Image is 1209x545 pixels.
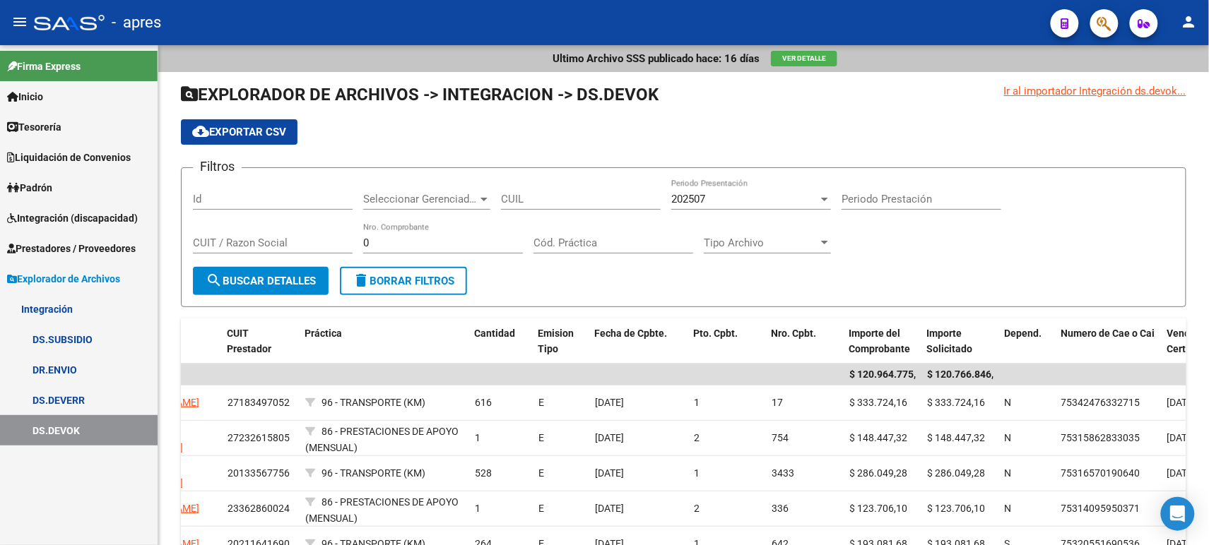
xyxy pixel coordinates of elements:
[181,119,297,145] button: Exportar CSV
[228,397,290,408] span: 27183497052
[475,397,492,408] span: 616
[688,318,765,365] datatable-header-cell: Pto. Cpbt.
[192,126,286,138] span: Exportar CSV
[693,328,738,339] span: Pto. Cpbt.
[771,51,837,66] button: Ver Detalle
[1167,467,1196,479] span: [DATE]
[1167,397,1196,408] span: [DATE]
[181,85,659,104] span: EXPLORADOR DE ARCHIVOS -> INTEGRACION -> DS.DEVOK
[227,328,271,355] span: CUIT Prestador
[1061,397,1140,408] span: 75342476332715
[1061,503,1140,514] span: 75314095950371
[538,397,544,408] span: E
[694,432,700,443] span: 2
[1005,467,1012,479] span: N
[475,503,480,514] span: 1
[363,193,478,205] span: Seleccionar Gerenciador
[694,467,700,479] span: 1
[704,236,818,249] span: Tipo Archivo
[305,328,342,339] span: Práctica
[843,318,921,365] datatable-header-cell: Importe del Comprobante
[772,467,794,479] span: 3433
[206,275,316,287] span: Buscar Detalles
[595,503,624,514] span: [DATE]
[694,397,700,408] span: 1
[1167,432,1196,443] span: [DATE]
[7,241,136,256] span: Prestadores / Proveedores
[595,432,624,443] span: [DATE]
[849,432,907,443] span: $ 148.447,32
[538,467,544,479] span: E
[849,328,910,355] span: Importe del Comprobante
[1005,397,1012,408] span: N
[11,13,28,30] mat-icon: menu
[538,328,574,355] span: Emision Tipo
[193,157,242,176] h3: Filtros
[322,397,425,408] span: 96 - TRANSPORTE (KM)
[765,318,843,365] datatable-header-cell: Nro. Cpbt.
[7,150,131,165] span: Liquidación de Convenios
[1005,503,1012,514] span: N
[192,123,209,140] mat-icon: cloud_download
[353,272,370,289] mat-icon: delete
[538,432,544,443] span: E
[671,193,705,205] span: 202507
[927,503,985,514] span: $ 123.706,10
[7,180,52,196] span: Padrón
[926,328,972,355] span: Importe Solicitado
[927,467,985,479] span: $ 286.049,28
[538,503,544,514] span: E
[7,89,43,104] span: Inicio
[468,318,532,365] datatable-header-cell: Cantidad
[1004,83,1186,99] div: Ir al importador Integración ds.devok...
[7,271,120,287] span: Explorador de Archivos
[927,432,985,443] span: $ 148.447,32
[849,397,907,408] span: $ 333.724,16
[849,503,907,514] span: $ 123.706,10
[353,275,454,287] span: Borrar Filtros
[1004,328,1042,339] span: Depend.
[694,503,700,514] span: 2
[849,467,907,479] span: $ 286.049,28
[475,432,480,443] span: 1
[7,210,138,226] span: Integración (discapacidad)
[595,467,624,479] span: [DATE]
[772,397,783,408] span: 17
[228,503,290,514] span: 23362860024
[193,267,329,295] button: Buscar Detalles
[475,467,492,479] span: 528
[1061,328,1155,339] span: Numero de Cae o Cai
[927,369,1005,380] span: $ 120.766.846,17
[305,496,459,524] span: 86 - PRESTACIONES DE APOYO (MENSUAL)
[594,328,667,339] span: Fecha de Cpbte.
[1061,467,1140,479] span: 75316570190640
[772,503,789,514] span: 336
[206,272,223,289] mat-icon: search
[340,267,467,295] button: Borrar Filtros
[1161,497,1195,531] div: Open Intercom Messenger
[1005,432,1012,443] span: N
[221,318,299,365] datatable-header-cell: CUIT Prestador
[998,318,1055,365] datatable-header-cell: Depend.
[305,426,459,453] span: 86 - PRESTACIONES DE APOYO (MENSUAL)
[1181,13,1198,30] mat-icon: person
[532,318,589,365] datatable-header-cell: Emision Tipo
[7,59,81,74] span: Firma Express
[771,328,816,339] span: Nro. Cpbt.
[1061,432,1140,443] span: 75315862833035
[228,467,290,479] span: 20133567756
[595,397,624,408] span: [DATE]
[782,54,826,62] span: Ver Detalle
[1055,318,1161,365] datatable-header-cell: Numero de Cae o Cai
[927,397,985,408] span: $ 333.724,16
[322,467,425,479] span: 96 - TRANSPORTE (KM)
[849,369,927,380] span: $ 120.964.775,93
[112,7,161,38] span: - apres
[553,51,760,66] p: Ultimo Archivo SSS publicado hace: 16 días
[474,328,515,339] span: Cantidad
[589,318,688,365] datatable-header-cell: Fecha de Cpbte.
[299,318,468,365] datatable-header-cell: Práctica
[228,432,290,443] span: 27232615805
[772,432,789,443] span: 754
[7,119,61,135] span: Tesorería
